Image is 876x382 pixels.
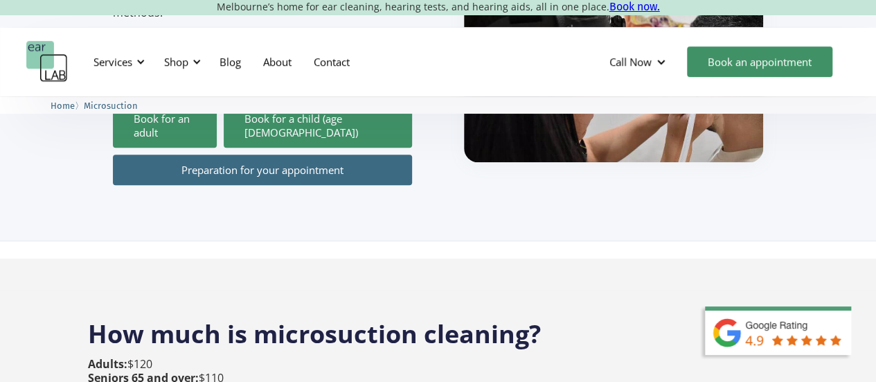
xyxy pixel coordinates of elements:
div: Shop [164,55,188,69]
a: Book an appointment [687,46,832,77]
a: Book for a child (age [DEMOGRAPHIC_DATA]) [224,103,412,148]
a: About [252,42,303,82]
a: home [26,41,68,83]
a: Book for an adult [113,103,217,148]
a: Blog [208,42,252,82]
div: Services [85,41,149,83]
li: 〉 [51,98,84,113]
span: Microsuction [84,101,138,111]
div: Call Now [609,55,652,69]
div: Services [93,55,132,69]
div: Shop [156,41,205,83]
a: Preparation for your appointment [113,155,412,185]
div: Call Now [598,41,680,83]
a: Contact [303,42,361,82]
a: Microsuction [84,98,138,112]
h2: How much is microsuction cleaning? [88,304,789,351]
strong: Adults: [88,356,127,372]
span: Home [51,101,75,111]
a: Home [51,98,75,112]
